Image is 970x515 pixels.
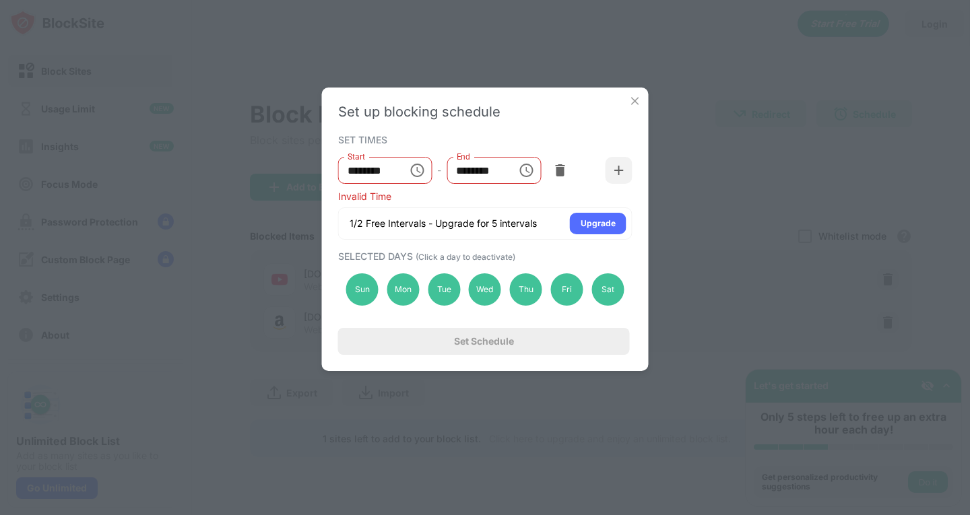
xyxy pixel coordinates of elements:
[437,163,441,178] div: -
[338,134,629,145] div: SET TIMES
[387,273,419,306] div: Mon
[551,273,583,306] div: Fri
[469,273,501,306] div: Wed
[350,217,537,230] div: 1/2 Free Intervals - Upgrade for 5 intervals
[456,151,470,162] label: End
[628,94,642,108] img: x-button.svg
[338,250,629,262] div: SELECTED DAYS
[338,191,633,202] div: Invalid Time
[581,217,616,230] div: Upgrade
[591,273,624,306] div: Sat
[403,157,430,184] button: Choose time
[454,336,514,347] div: Set Schedule
[416,252,515,262] span: (Click a day to deactivate)
[338,104,633,120] div: Set up blocking schedule
[513,157,540,184] button: Choose time, selected time is 8:00 AM
[346,273,379,306] div: Sun
[348,151,365,162] label: Start
[428,273,460,306] div: Tue
[510,273,542,306] div: Thu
